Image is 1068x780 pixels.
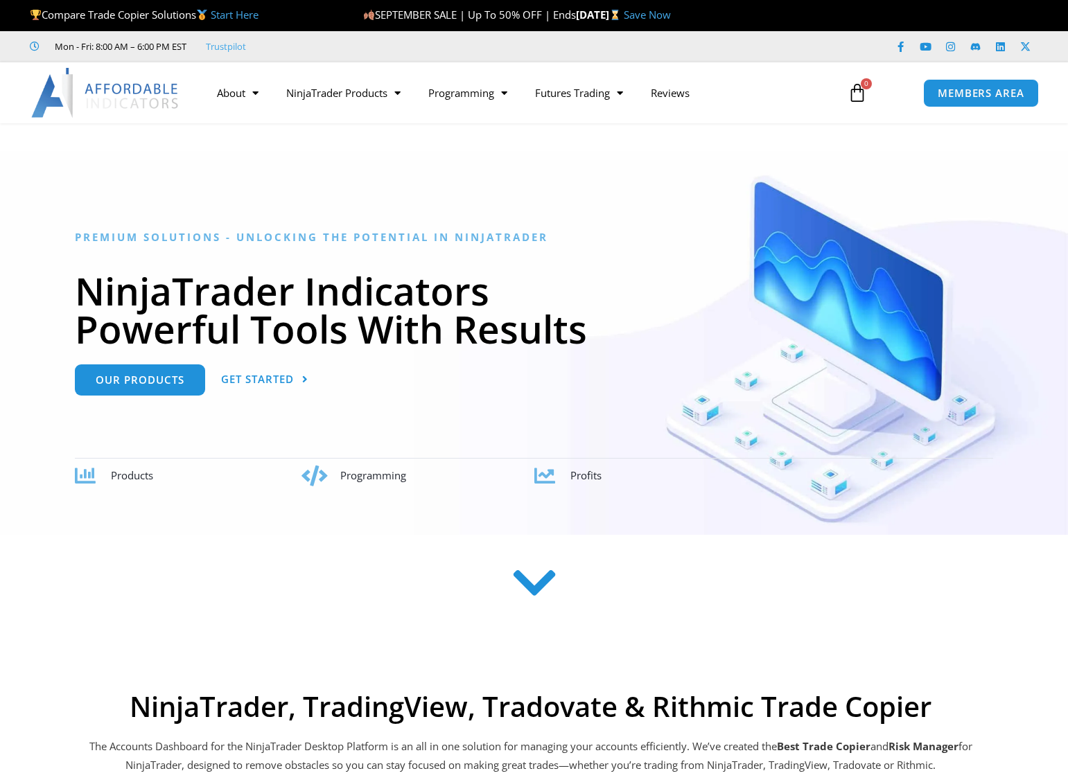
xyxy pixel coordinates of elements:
[111,468,153,482] span: Products
[624,8,671,21] a: Save Now
[211,8,259,21] a: Start Here
[363,8,576,21] span: SEPTEMBER SALE | Up To 50% OFF | Ends
[340,468,406,482] span: Programming
[75,364,205,396] a: Our Products
[938,88,1024,98] span: MEMBERS AREA
[570,468,602,482] span: Profits
[521,77,637,109] a: Futures Trading
[861,78,872,89] span: 0
[576,8,624,21] strong: [DATE]
[87,737,974,776] p: The Accounts Dashboard for the NinjaTrader Desktop Platform is an all in one solution for managin...
[637,77,703,109] a: Reviews
[414,77,521,109] a: Programming
[206,38,246,55] a: Trustpilot
[203,77,272,109] a: About
[923,79,1039,107] a: MEMBERS AREA
[51,38,186,55] span: Mon - Fri: 8:00 AM – 6:00 PM EST
[75,272,993,348] h1: NinjaTrader Indicators Powerful Tools With Results
[221,364,308,396] a: Get Started
[96,375,184,385] span: Our Products
[75,231,993,244] h6: Premium Solutions - Unlocking the Potential in NinjaTrader
[364,10,374,20] img: 🍂
[30,10,41,20] img: 🏆
[610,10,620,20] img: ⌛
[31,68,180,118] img: LogoAI | Affordable Indicators – NinjaTrader
[197,10,207,20] img: 🥇
[87,690,974,723] h2: NinjaTrader, TradingView, Tradovate & Rithmic Trade Copier
[888,739,958,753] strong: Risk Manager
[827,73,888,113] a: 0
[777,739,870,753] b: Best Trade Copier
[203,77,833,109] nav: Menu
[272,77,414,109] a: NinjaTrader Products
[30,8,259,21] span: Compare Trade Copier Solutions
[221,374,294,384] span: Get Started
